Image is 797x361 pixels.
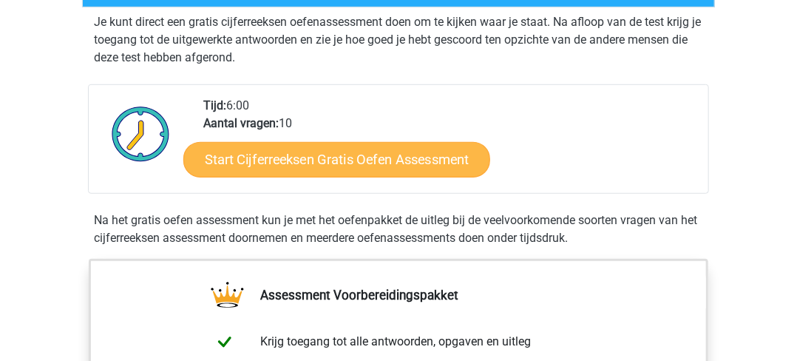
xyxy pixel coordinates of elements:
div: Na het gratis oefen assessment kun je met het oefenpakket de uitleg bij de veelvoorkomende soorte... [88,212,709,247]
b: Aantal vragen: [203,116,279,130]
b: Tijd: [203,98,226,112]
p: Je kunt direct een gratis cijferreeksen oefenassessment doen om te kijken waar je staat. Na afloo... [94,13,703,67]
a: Start Cijferreeksen Gratis Oefen Assessment [183,141,490,177]
div: 6:00 10 [192,97,708,193]
img: Klok [104,97,178,171]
